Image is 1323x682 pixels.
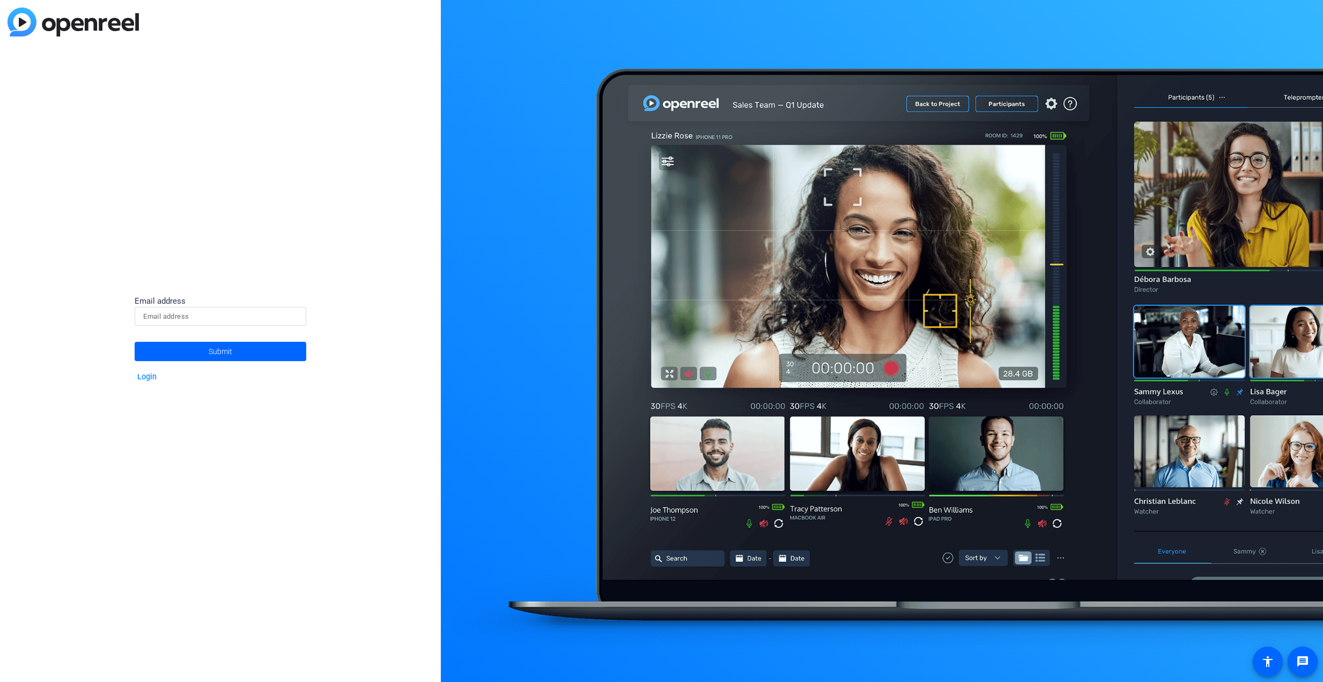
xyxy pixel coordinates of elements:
mat-icon: message [1296,655,1309,668]
img: blue-gradient.svg [8,8,139,36]
span: Email address [135,296,186,306]
mat-icon: accessibility [1261,655,1274,668]
a: Login [137,372,157,382]
span: Submit [209,338,232,365]
button: Submit [135,342,306,361]
input: Email address [143,310,298,323]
